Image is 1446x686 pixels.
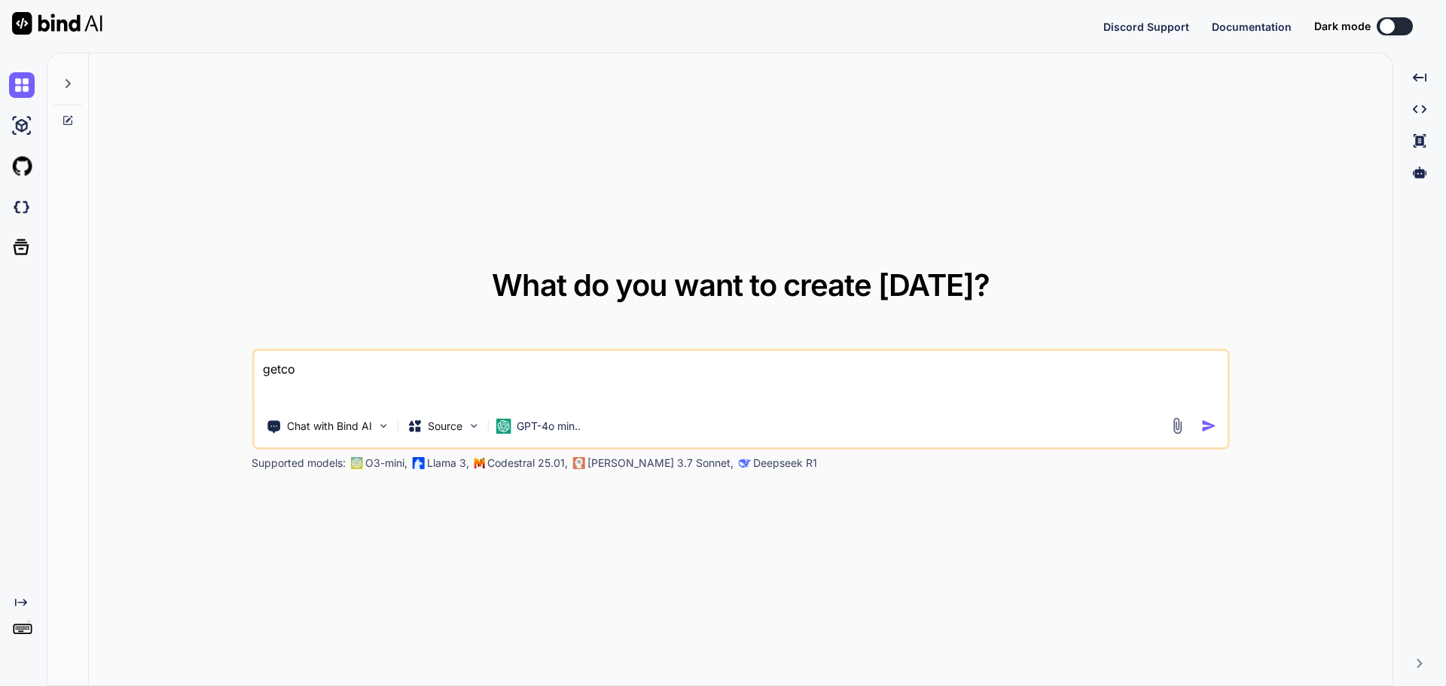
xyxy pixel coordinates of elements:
span: Dark mode [1314,19,1371,34]
p: Deepseek R1 [753,456,817,471]
img: chat [9,72,35,98]
p: GPT-4o min.. [517,419,581,434]
img: Mistral-AI [474,458,484,468]
p: Codestral 25.01, [487,456,568,471]
img: githubLight [9,154,35,179]
img: attachment [1169,417,1186,434]
span: What do you want to create [DATE]? [492,267,990,303]
button: Documentation [1212,19,1292,35]
img: Pick Tools [377,419,389,432]
span: Documentation [1212,20,1292,33]
p: O3-mini, [365,456,407,471]
p: [PERSON_NAME] 3.7 Sonnet, [587,456,734,471]
span: Discord Support [1103,20,1189,33]
img: Bind AI [12,12,102,35]
img: GPT-4 [350,457,362,469]
textarea: getco [254,351,1228,407]
p: Llama 3, [427,456,469,471]
p: Supported models: [252,456,346,471]
img: darkCloudIdeIcon [9,194,35,220]
img: GPT-4o mini [496,419,511,434]
img: Llama2 [412,457,424,469]
img: claude [572,457,584,469]
img: claude [738,457,750,469]
img: ai-studio [9,113,35,139]
p: Chat with Bind AI [287,419,372,434]
img: Pick Models [467,419,480,432]
p: Source [428,419,462,434]
img: icon [1201,418,1217,434]
button: Discord Support [1103,19,1189,35]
